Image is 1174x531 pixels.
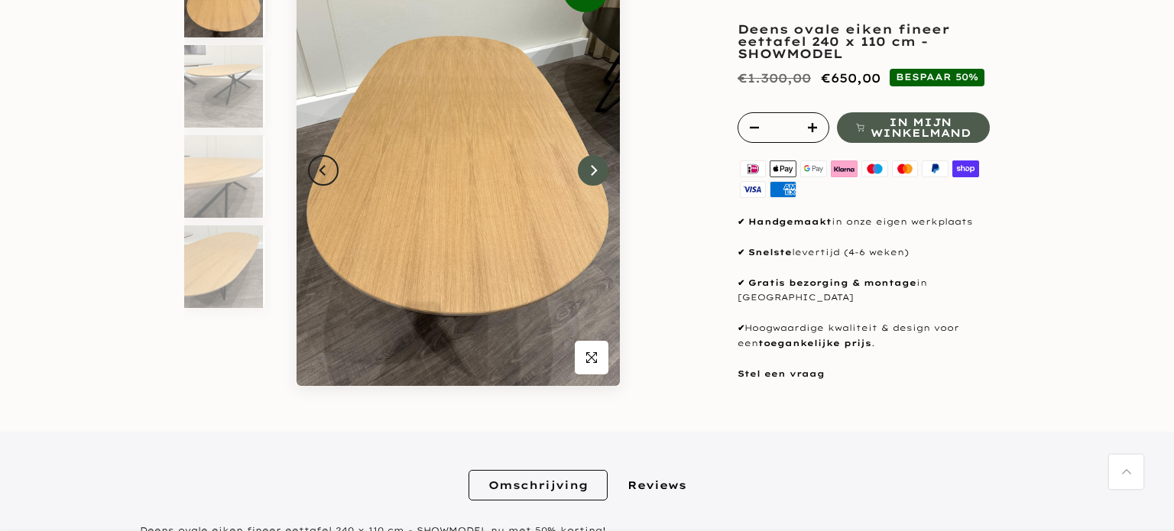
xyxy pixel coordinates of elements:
[738,216,744,227] strong: ✔
[748,277,916,287] strong: Gratis bezorging & montage
[799,158,829,179] img: google pay
[738,158,768,179] img: ideal
[871,117,971,138] span: In mijn winkelmand
[738,23,990,60] h1: Deens ovale eiken fineer eettafel 240 x 110 cm - SHOWMODEL
[308,155,339,186] button: Previous
[469,470,608,500] a: Omschrijving
[829,158,859,179] img: klarna
[738,368,825,379] a: Stel een vraag
[821,67,880,89] ins: €650,00
[738,215,990,230] p: in onze eigen werkplaats
[738,321,990,351] p: Hoogwaardige kwaliteit & design voor een .
[748,247,792,257] strong: Snelste
[738,275,990,306] p: in [GEOGRAPHIC_DATA]
[738,179,768,199] img: visa
[578,155,608,186] button: Next
[738,277,744,287] strong: ✔
[738,245,990,261] p: levertijd (4-6 weken)
[738,247,744,257] strong: ✔
[748,216,832,227] strong: Handgemaakt
[768,179,799,199] img: american express
[837,112,990,143] button: In mijn winkelmand
[890,69,984,86] span: BESPAAR 50%
[890,158,920,179] img: master
[920,158,951,179] img: paypal
[1109,455,1143,489] a: Terug naar boven
[859,158,890,179] img: maestro
[951,158,981,179] img: shopify pay
[758,338,871,348] strong: toegankelijke prijs
[738,70,811,86] del: €1.300,00
[768,158,799,179] img: apple pay
[608,470,706,500] a: Reviews
[738,322,744,333] strong: ✔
